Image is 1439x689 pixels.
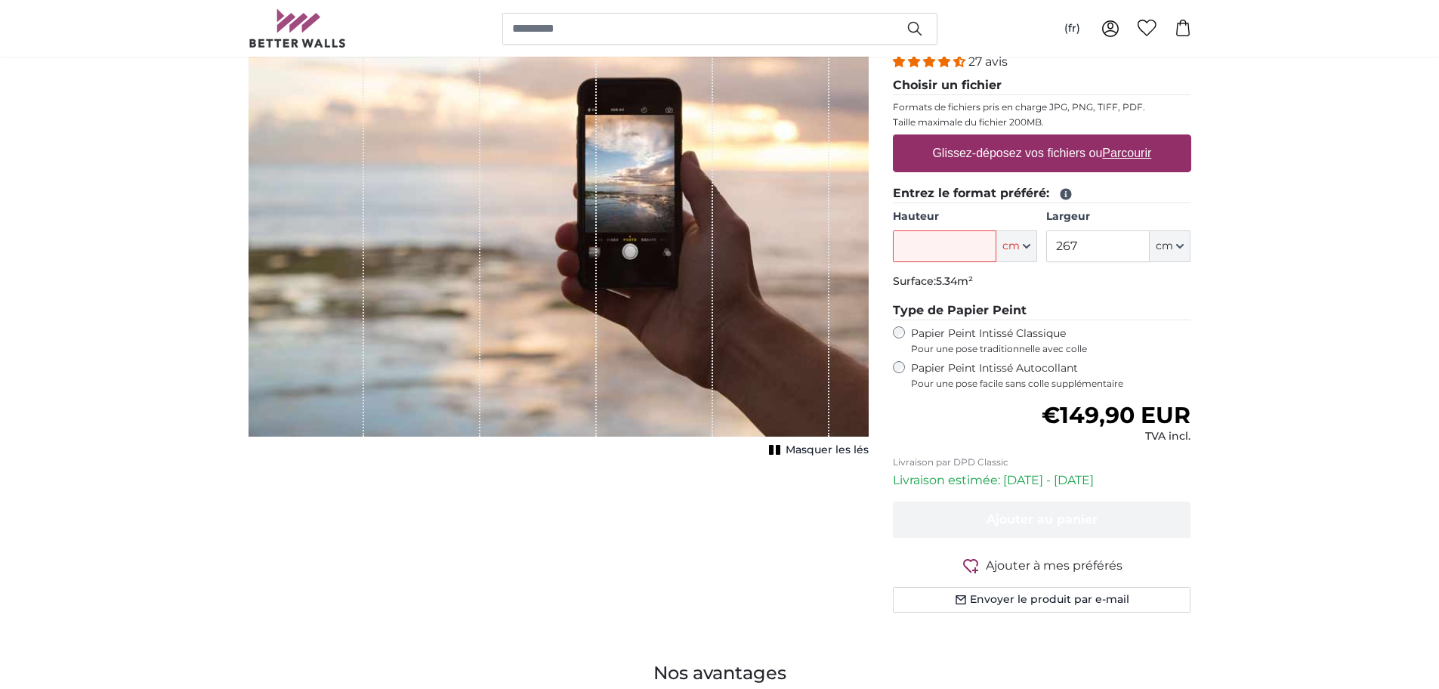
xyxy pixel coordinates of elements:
label: Papier Peint Intissé Autocollant [911,361,1191,390]
span: Masquer les lés [786,443,869,458]
img: Betterwalls [249,9,347,48]
span: €149,90 EUR [1042,401,1190,429]
p: Livraison par DPD Classic [893,456,1191,468]
span: 4.41 stars [893,54,968,69]
label: Hauteur [893,209,1037,224]
span: Pour une pose traditionnelle avec colle [911,343,1191,355]
button: Masquer les lés [764,440,869,461]
legend: Choisir un fichier [893,76,1191,95]
span: 5.34m² [936,274,973,288]
span: Ajouter à mes préférés [986,557,1122,575]
button: Ajouter à mes préférés [893,556,1191,575]
button: (fr) [1052,15,1092,42]
label: Largeur [1046,209,1190,224]
label: Papier Peint Intissé Classique [911,326,1191,355]
span: cm [1002,239,1020,254]
button: cm [1150,230,1190,262]
span: Ajouter au panier [987,512,1098,527]
p: Livraison estimée: [DATE] - [DATE] [893,471,1191,490]
span: Pour une pose facile sans colle supplémentaire [911,378,1191,390]
legend: Entrez le format préféré: [893,184,1191,203]
button: Envoyer le produit par e-mail [893,587,1191,613]
h3: Nos avantages [249,661,1191,685]
span: cm [1156,239,1173,254]
button: cm [996,230,1037,262]
p: Taille maximale du fichier 200MB. [893,116,1191,128]
span: 27 avis [968,54,1008,69]
legend: Type de Papier Peint [893,301,1191,320]
button: Ajouter au panier [893,502,1191,538]
div: TVA incl. [1042,429,1190,444]
p: Surface: [893,274,1191,289]
p: Formats de fichiers pris en charge JPG, PNG, TIFF, PDF. [893,101,1191,113]
u: Parcourir [1102,147,1151,159]
label: Glissez-déposez vos fichiers ou [926,138,1157,168]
